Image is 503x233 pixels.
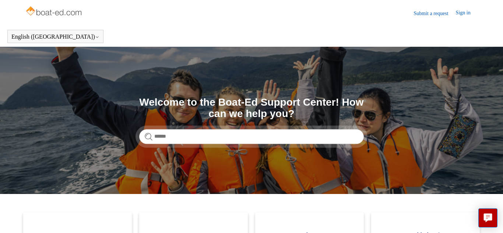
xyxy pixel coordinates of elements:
[11,33,99,40] button: English ([GEOGRAPHIC_DATA])
[25,4,84,19] img: Boat-Ed Help Center home page
[414,10,456,17] a: Submit a request
[456,9,478,18] a: Sign in
[139,129,364,144] input: Search
[478,208,497,227] button: Live chat
[139,97,364,120] h1: Welcome to the Boat-Ed Support Center! How can we help you?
